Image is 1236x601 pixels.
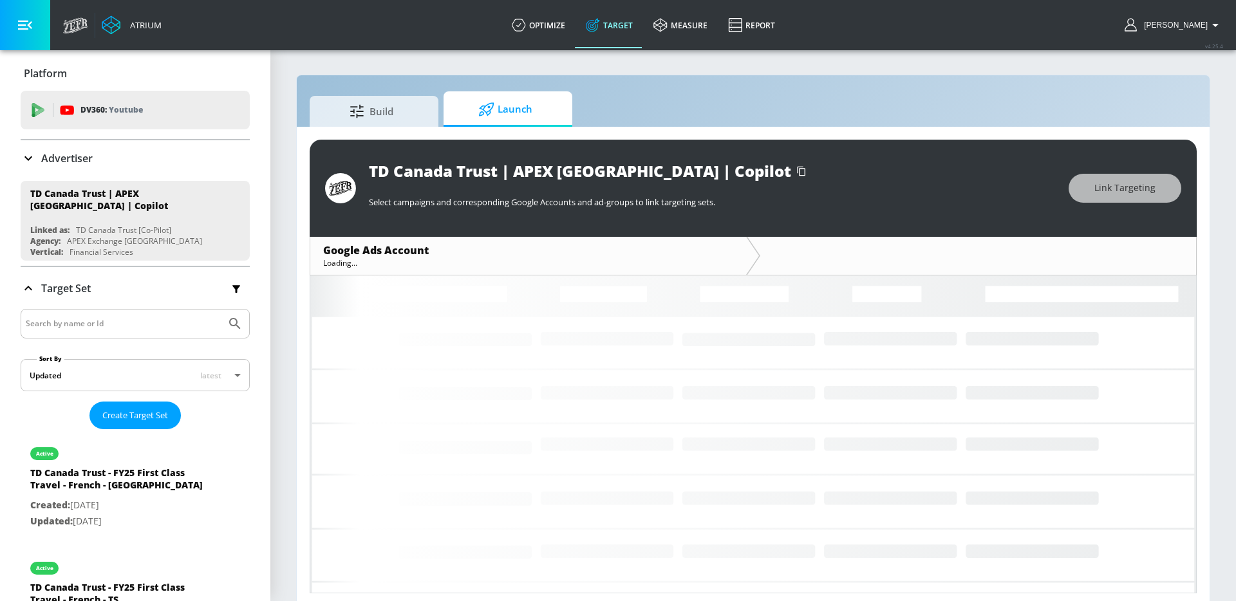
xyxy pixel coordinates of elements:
button: Create Target Set [89,402,181,429]
div: TD Canada Trust - FY25 First Class Travel - French - [GEOGRAPHIC_DATA] [30,467,211,497]
input: Search by name or Id [26,315,221,332]
div: Platform [21,55,250,91]
div: Updated [30,370,61,381]
p: Youtube [109,103,143,116]
div: DV360: Youtube [21,91,250,129]
div: TD Canada Trust | APEX [GEOGRAPHIC_DATA] | Copilot [369,160,791,181]
span: Launch [456,94,554,125]
span: Created: [30,499,70,511]
span: login as: anthony.rios@zefr.com [1139,21,1208,30]
div: TD Canada Trust [Co-Pilot] [76,225,171,236]
a: optimize [501,2,576,48]
button: [PERSON_NAME] [1125,17,1223,33]
a: Target [576,2,643,48]
p: Select campaigns and corresponding Google Accounts and ad-groups to link targeting sets. [369,196,1056,208]
a: measure [643,2,718,48]
span: Create Target Set [102,408,168,423]
p: [DATE] [30,497,211,513]
p: Target Set [41,281,91,295]
div: Google Ads AccountLoading... [310,237,746,275]
div: APEX Exchange [GEOGRAPHIC_DATA] [67,236,202,246]
label: Sort By [37,355,64,363]
div: Atrium [125,19,162,31]
div: Advertiser [21,140,250,176]
p: Advertiser [41,151,93,165]
div: Google Ads Account [323,243,733,257]
a: Atrium [102,15,162,35]
p: [DATE] [30,513,211,530]
div: Vertical: [30,246,63,257]
div: activeTD Canada Trust - FY25 First Class Travel - French - [GEOGRAPHIC_DATA]Created:[DATE]Updated... [21,434,250,539]
div: Loading... [323,257,733,268]
div: TD Canada Trust | APEX [GEOGRAPHIC_DATA] | CopilotLinked as:TD Canada Trust [Co-Pilot]Agency:APEX... [21,181,250,261]
div: Financial Services [70,246,133,257]
div: Linked as: [30,225,70,236]
span: v 4.25.4 [1205,42,1223,50]
div: active [36,450,53,457]
p: Platform [24,66,67,80]
span: latest [200,370,221,381]
span: Build [323,96,420,127]
a: Report [718,2,785,48]
p: DV360: [80,103,143,117]
div: TD Canada Trust | APEX [GEOGRAPHIC_DATA] | Copilot [30,187,229,212]
div: Target Set [21,267,250,310]
span: Updated: [30,515,73,527]
div: Agency: [30,236,61,246]
div: active [36,565,53,571]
